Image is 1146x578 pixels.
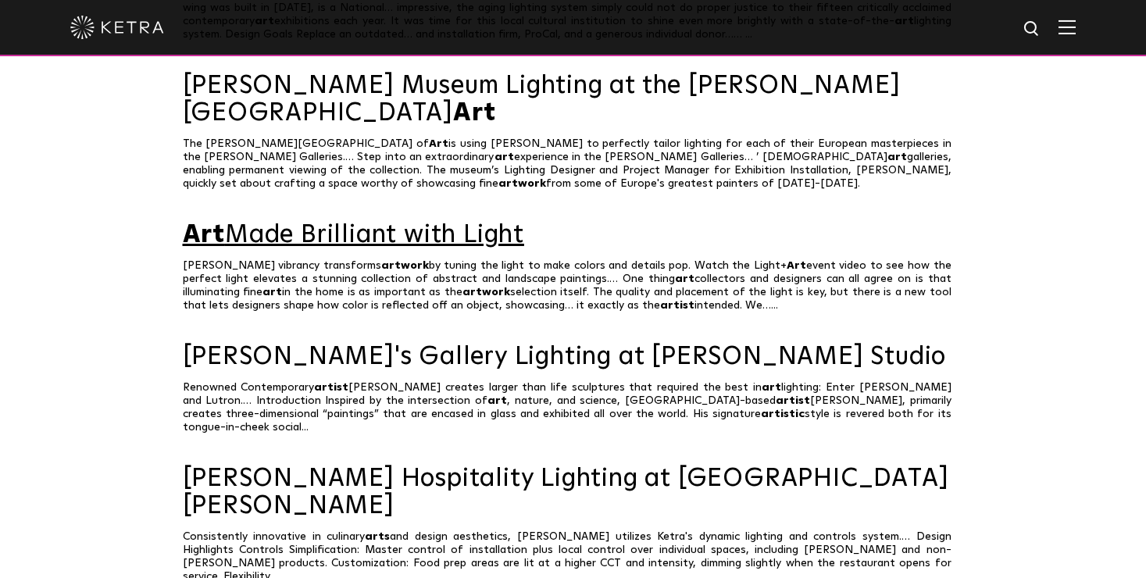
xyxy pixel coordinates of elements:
span: arts [365,531,390,542]
span: artist [314,382,348,393]
span: Art [429,138,448,149]
span: art [487,395,507,406]
span: artistic [761,409,805,419]
span: art [762,382,781,393]
span: artwork [498,178,546,189]
span: Art [183,223,225,248]
span: artwork [381,260,429,271]
a: [PERSON_NAME] Museum Lighting at the [PERSON_NAME][GEOGRAPHIC_DATA]Art [183,73,964,127]
span: artist [660,300,694,311]
span: artist [776,395,810,406]
span: art [262,287,282,298]
p: The [PERSON_NAME][GEOGRAPHIC_DATA] of is using [PERSON_NAME] to perfectly tailor lighting for eac... [183,137,964,191]
span: art [675,273,694,284]
p: [PERSON_NAME] vibrancy transforms by tuning the light to make colors and details pop. Watch the L... [183,259,964,312]
img: ketra-logo-2019-white [70,16,164,39]
img: search icon [1023,20,1042,39]
span: artwork [462,287,510,298]
span: art [887,152,907,162]
span: Art [787,260,806,271]
a: [PERSON_NAME] Hospitality Lighting at [GEOGRAPHIC_DATA][PERSON_NAME] [183,466,964,520]
span: art [494,152,514,162]
p: Renowned Contemporary [PERSON_NAME] creates larger than life sculptures that required the best in... [183,381,964,434]
img: Hamburger%20Nav.svg [1059,20,1076,34]
a: ArtMade Brilliant with Light [183,222,964,249]
a: [PERSON_NAME]'s Gallery Lighting at [PERSON_NAME] Studio [183,344,964,371]
span: Art [453,101,495,126]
